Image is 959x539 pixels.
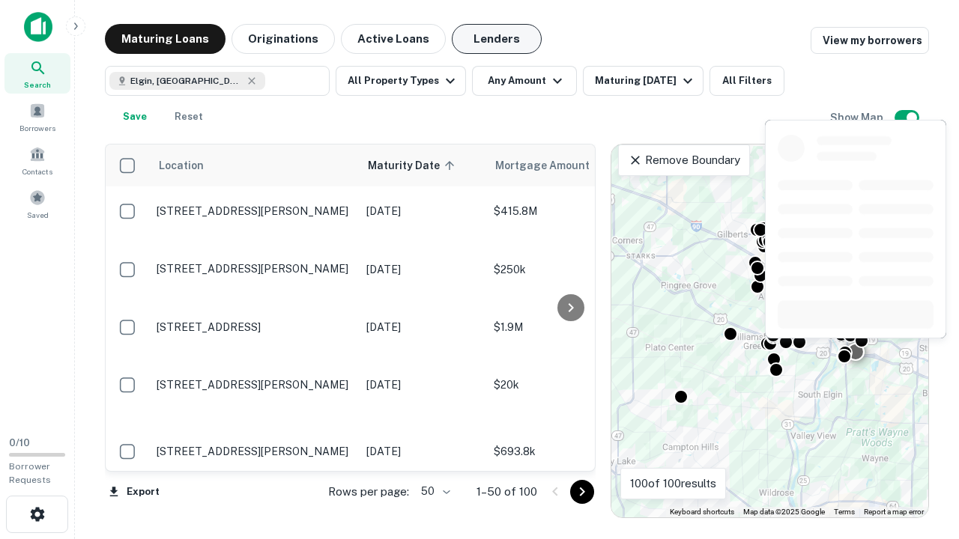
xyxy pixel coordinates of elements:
p: 100 of 100 results [630,475,716,493]
p: [STREET_ADDRESS][PERSON_NAME] [157,445,351,458]
div: Maturing [DATE] [595,72,697,90]
p: [STREET_ADDRESS][PERSON_NAME] [157,378,351,392]
a: View my borrowers [811,27,929,54]
button: All Filters [710,66,784,96]
button: Active Loans [341,24,446,54]
p: $693.8k [494,443,644,460]
span: Maturity Date [368,156,459,174]
a: Terms (opens in new tab) [834,508,855,516]
th: Location [149,144,359,186]
p: [DATE] [366,377,479,393]
span: Borrower Requests [9,461,51,485]
p: Rows per page: [328,483,409,501]
p: $415.8M [494,203,644,219]
h6: Show Map [830,109,886,126]
p: 1–50 of 100 [477,483,537,501]
a: Open this area in Google Maps (opens a new window) [615,498,665,517]
iframe: Chat Widget [884,419,959,491]
div: 50 [415,481,453,502]
p: $20k [494,377,644,393]
p: [DATE] [366,203,479,219]
a: Saved [4,183,70,224]
span: Map data ©2025 Google [743,508,825,516]
button: Go to next page [570,480,594,504]
button: Lenders [452,24,542,54]
a: Contacts [4,140,70,180]
p: [STREET_ADDRESS][PERSON_NAME] [157,262,351,275]
p: $250k [494,261,644,278]
a: Search [4,53,70,94]
span: Saved [27,209,49,221]
button: All Property Types [336,66,466,96]
p: [DATE] [366,319,479,335]
th: Maturity Date [359,144,486,186]
p: [STREET_ADDRESS] [157,320,351,334]
button: Save your search to get updates of matches that match your search criteria. [111,102,159,132]
p: [DATE] [366,443,479,460]
span: Mortgage Amount [495,156,609,174]
button: Keyboard shortcuts [670,507,734,517]
button: Maturing Loans [105,24,226,54]
span: Location [158,156,204,174]
p: [STREET_ADDRESS][PERSON_NAME] [157,204,351,218]
button: Originations [232,24,335,54]
th: Mortgage Amount [486,144,651,186]
button: Export [105,481,163,503]
button: Any Amount [472,66,577,96]
span: Contacts [22,165,52,177]
img: capitalize-icon.png [24,12,52,42]
button: Maturing [DATE] [583,66,704,96]
a: Borrowers [4,97,70,137]
button: Reset [165,102,213,132]
p: $1.9M [494,319,644,335]
span: Search [24,79,51,91]
div: 0 0 [611,144,928,517]
span: 0 / 10 [9,437,30,448]
p: Remove Boundary [628,151,739,169]
p: [DATE] [366,261,479,278]
img: Google [615,498,665,517]
span: Borrowers [19,122,55,134]
a: Report a map error [864,508,924,516]
span: Elgin, [GEOGRAPHIC_DATA], [GEOGRAPHIC_DATA] [130,74,243,88]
